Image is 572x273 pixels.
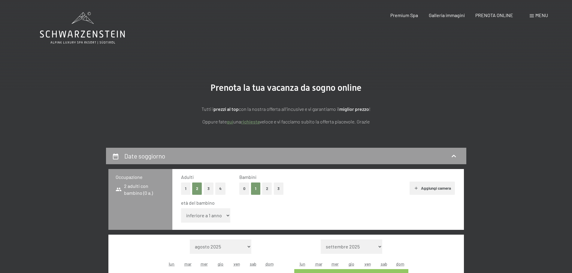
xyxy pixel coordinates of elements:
abbr: venerdì [365,261,371,266]
span: Prenota la tua vacanza da sogno online [210,82,362,93]
abbr: mercoledì [331,261,339,266]
abbr: lunedì [169,261,174,266]
abbr: domenica [265,261,274,266]
abbr: martedì [315,261,322,266]
button: 1 [181,182,190,195]
button: 2 [262,182,272,195]
span: Bambini [239,174,256,180]
button: 2 [192,182,202,195]
a: Premium Spa [390,12,418,18]
a: richiesta [241,119,260,124]
h2: Date soggiorno [124,152,165,160]
button: 4 [215,182,225,195]
span: Menu [535,12,548,18]
button: 0 [239,182,249,195]
abbr: giovedì [218,261,223,266]
abbr: sabato [250,261,256,266]
button: Aggiungi camera [410,182,455,195]
span: 2 adulti con bambino (0 a.) [116,183,165,196]
p: Tutti i con la nostra offerta all'incusive e vi garantiamo il ! [136,105,436,113]
button: 3 [204,182,214,195]
a: PRENOTA ONLINE [475,12,513,18]
abbr: sabato [381,261,387,266]
strong: miglior prezzo [339,106,369,112]
abbr: venerdì [234,261,240,266]
abbr: mercoledì [201,261,208,266]
strong: prezzi al top [213,106,239,112]
a: Galleria immagini [429,12,465,18]
abbr: domenica [396,261,404,266]
button: 1 [251,182,260,195]
p: Oppure fate una veloce e vi facciamo subito la offerta piacevole. Grazie [136,118,436,126]
abbr: giovedì [349,261,354,266]
abbr: lunedì [300,261,305,266]
span: Adulti [181,174,194,180]
abbr: martedì [184,261,192,266]
button: 3 [274,182,284,195]
h3: Occupazione [116,174,165,180]
div: età del bambino [181,200,450,206]
a: quì [227,119,233,124]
